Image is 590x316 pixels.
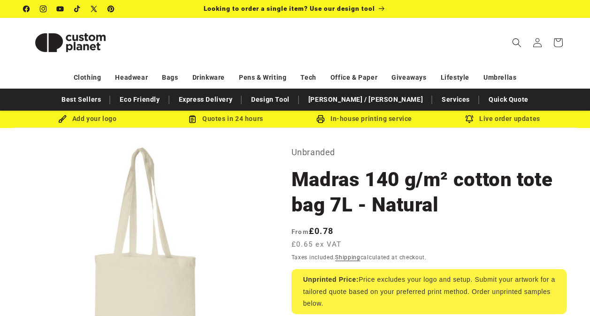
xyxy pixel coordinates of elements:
a: Pens & Writing [239,69,286,86]
img: Brush Icon [58,115,67,123]
div: Taxes included. calculated at checkout. [291,253,567,262]
a: Office & Paper [330,69,377,86]
strong: Unprinted Price: [303,276,359,283]
span: Looking to order a single item? Use our design tool [204,5,375,12]
h1: Madras 140 g/m² cotton tote bag 7L - Natural [291,167,567,218]
img: In-house printing [316,115,325,123]
img: Order Updates Icon [188,115,197,123]
div: Add your logo [18,113,157,125]
a: Clothing [74,69,101,86]
a: Umbrellas [483,69,516,86]
img: Custom Planet [23,22,117,64]
a: Best Sellers [57,91,106,108]
a: Eco Friendly [115,91,164,108]
a: Giveaways [391,69,426,86]
p: Unbranded [291,145,567,160]
a: Custom Planet [20,18,121,67]
a: Shipping [335,254,360,261]
a: Drinkware [192,69,225,86]
strong: £0.78 [291,226,334,236]
summary: Search [506,32,527,53]
a: Services [437,91,475,108]
div: Price excludes your logo and setup. Submit your artwork for a tailored quote based on your prefer... [291,269,567,314]
div: In-house printing service [295,113,434,125]
a: Express Delivery [174,91,238,108]
div: Quotes in 24 hours [157,113,295,125]
a: Design Tool [246,91,294,108]
a: Bags [162,69,178,86]
a: Tech [300,69,316,86]
a: Quick Quote [484,91,533,108]
a: Headwear [115,69,148,86]
span: £0.65 ex VAT [291,239,342,250]
a: Lifestyle [441,69,469,86]
span: From [291,228,309,235]
div: Live order updates [434,113,572,125]
img: Order updates [465,115,474,123]
a: [PERSON_NAME] / [PERSON_NAME] [304,91,428,108]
